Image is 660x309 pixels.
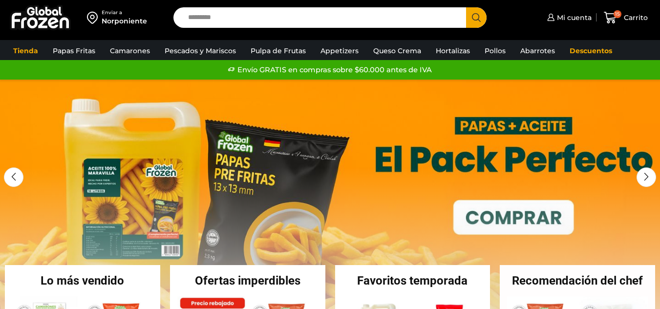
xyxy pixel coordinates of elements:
[500,275,655,287] h2: Recomendación del chef
[316,41,363,60] a: Appetizers
[5,275,160,287] h2: Lo más vendido
[480,41,511,60] a: Pollos
[160,41,241,60] a: Pescados y Mariscos
[637,167,656,187] div: Next slide
[102,9,147,16] div: Enviar a
[105,41,155,60] a: Camarones
[335,275,490,287] h2: Favoritos temporada
[8,41,43,60] a: Tienda
[48,41,100,60] a: Papas Fritas
[621,13,648,22] span: Carrito
[614,10,621,18] span: 15
[368,41,426,60] a: Queso Crema
[466,7,487,28] button: Search button
[545,8,592,27] a: Mi cuenta
[170,275,325,287] h2: Ofertas imperdibles
[87,9,102,26] img: address-field-icon.svg
[431,41,475,60] a: Hortalizas
[601,6,650,29] a: 15 Carrito
[102,16,147,26] div: Norponiente
[246,41,311,60] a: Pulpa de Frutas
[565,41,617,60] a: Descuentos
[515,41,560,60] a: Abarrotes
[4,167,23,187] div: Previous slide
[554,13,592,22] span: Mi cuenta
